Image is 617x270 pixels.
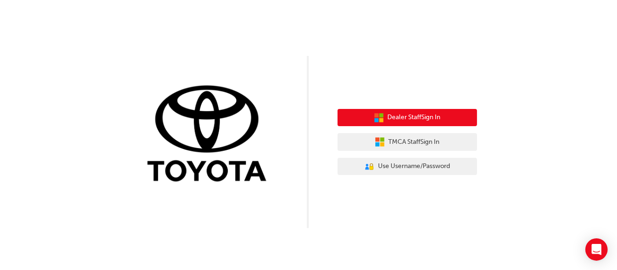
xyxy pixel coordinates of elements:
span: Dealer Staff Sign In [388,112,441,123]
button: Dealer StaffSign In [338,109,477,127]
button: TMCA StaffSign In [338,133,477,151]
button: Use Username/Password [338,158,477,175]
span: TMCA Staff Sign In [389,137,440,148]
span: Use Username/Password [378,161,450,172]
div: Open Intercom Messenger [585,238,608,261]
img: Trak [140,83,280,186]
